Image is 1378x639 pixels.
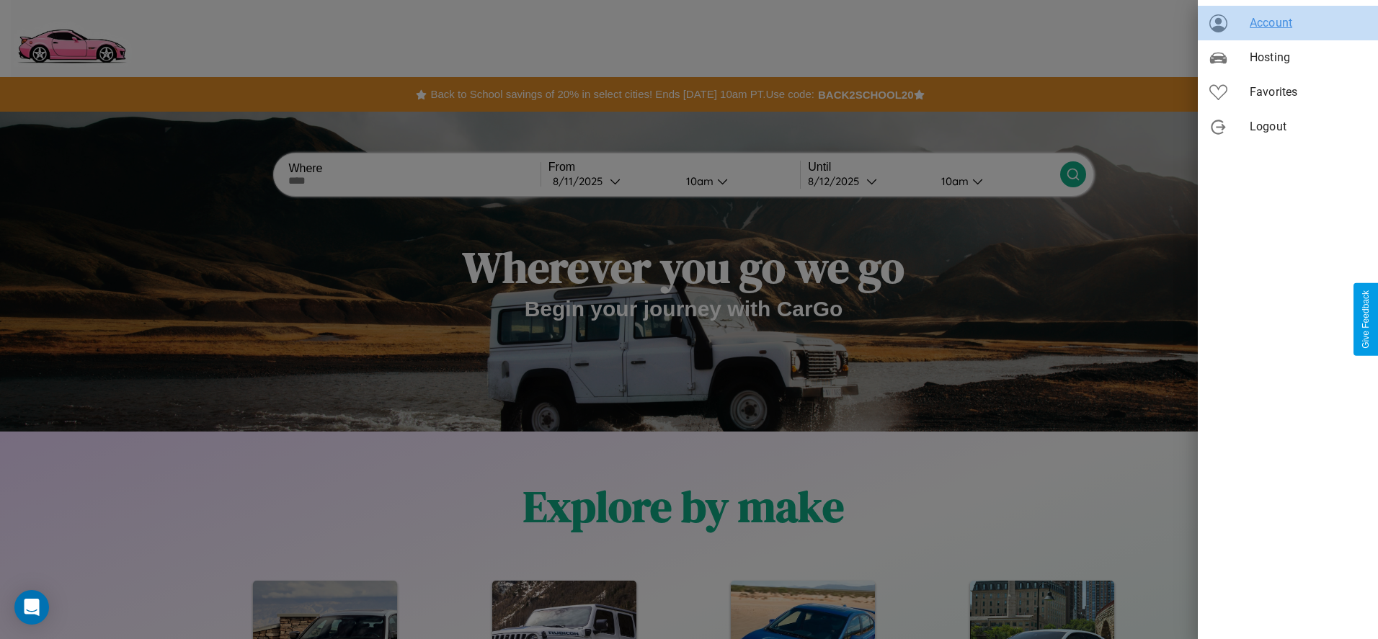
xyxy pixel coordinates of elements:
div: Open Intercom Messenger [14,590,49,625]
div: Give Feedback [1361,290,1371,349]
span: Favorites [1250,84,1366,101]
div: Favorites [1198,75,1378,110]
div: Account [1198,6,1378,40]
div: Logout [1198,110,1378,144]
span: Hosting [1250,49,1366,66]
div: Hosting [1198,40,1378,75]
span: Logout [1250,118,1366,135]
span: Account [1250,14,1366,32]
